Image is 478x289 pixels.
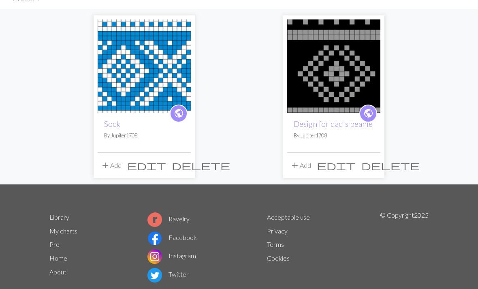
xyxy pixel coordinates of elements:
[49,213,69,221] a: Library
[147,252,196,259] a: Instagram
[147,233,197,241] a: Facebook
[127,161,166,170] i: Edit
[361,160,420,171] span: delete
[124,158,169,173] button: Edit
[49,268,66,276] a: About
[290,160,300,171] span: add
[170,105,188,122] a: public
[317,161,356,170] i: Edit
[314,158,358,173] button: Edit
[294,119,373,128] a: Design for dad's beanie
[147,212,162,227] img: Ravelry logo
[174,105,184,122] i: public
[147,249,162,264] img: Instagram logo
[359,105,377,122] a: public
[49,227,77,235] a: My charts
[98,19,191,113] img: Sock
[169,158,233,173] button: Delete
[287,61,380,69] a: Design for dad's beanie
[358,158,423,173] button: Delete
[98,61,191,69] a: Sock
[363,107,373,120] span: public
[174,107,184,120] span: public
[267,254,290,262] a: Cookies
[267,227,288,235] a: Privacy
[127,160,166,171] span: edit
[267,213,310,221] a: Acceptable use
[49,240,60,248] a: Pro
[172,160,230,171] span: delete
[104,132,184,139] p: By Jupiter1708
[98,158,124,173] button: Add
[147,270,189,278] a: Twitter
[49,254,67,262] a: Home
[380,210,429,284] p: © Copyright 2025
[317,160,356,171] span: edit
[100,160,110,171] span: add
[104,119,120,128] a: Sock
[363,105,373,122] i: public
[287,19,380,113] img: Design for dad's beanie
[147,231,162,246] img: Facebook logo
[267,240,284,248] a: Terms
[287,158,314,173] button: Add
[147,268,162,283] img: Twitter logo
[147,215,190,223] a: Ravelry
[294,132,374,139] p: By Jupiter1708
